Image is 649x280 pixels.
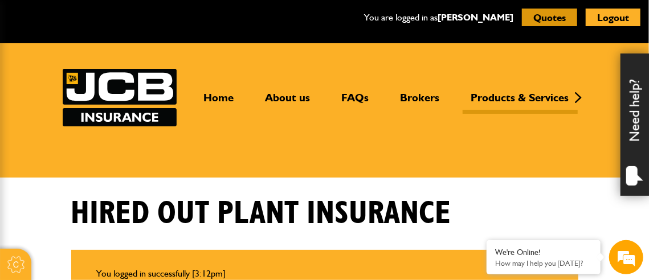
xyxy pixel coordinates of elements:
[364,10,513,25] p: You are logged in as
[63,69,177,126] a: JCB Insurance Services
[495,248,592,257] div: We're Online!
[495,259,592,267] p: How may I help you today?
[333,91,378,114] a: FAQs
[522,9,577,26] button: Quotes
[586,9,640,26] button: Logout
[71,195,451,233] h1: Hired out plant insurance
[257,91,319,114] a: About us
[438,12,513,23] a: [PERSON_NAME]
[463,91,578,114] a: Products & Services
[63,69,177,126] img: JCB Insurance Services logo
[621,53,649,196] div: Need help?
[392,91,448,114] a: Brokers
[195,91,243,114] a: Home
